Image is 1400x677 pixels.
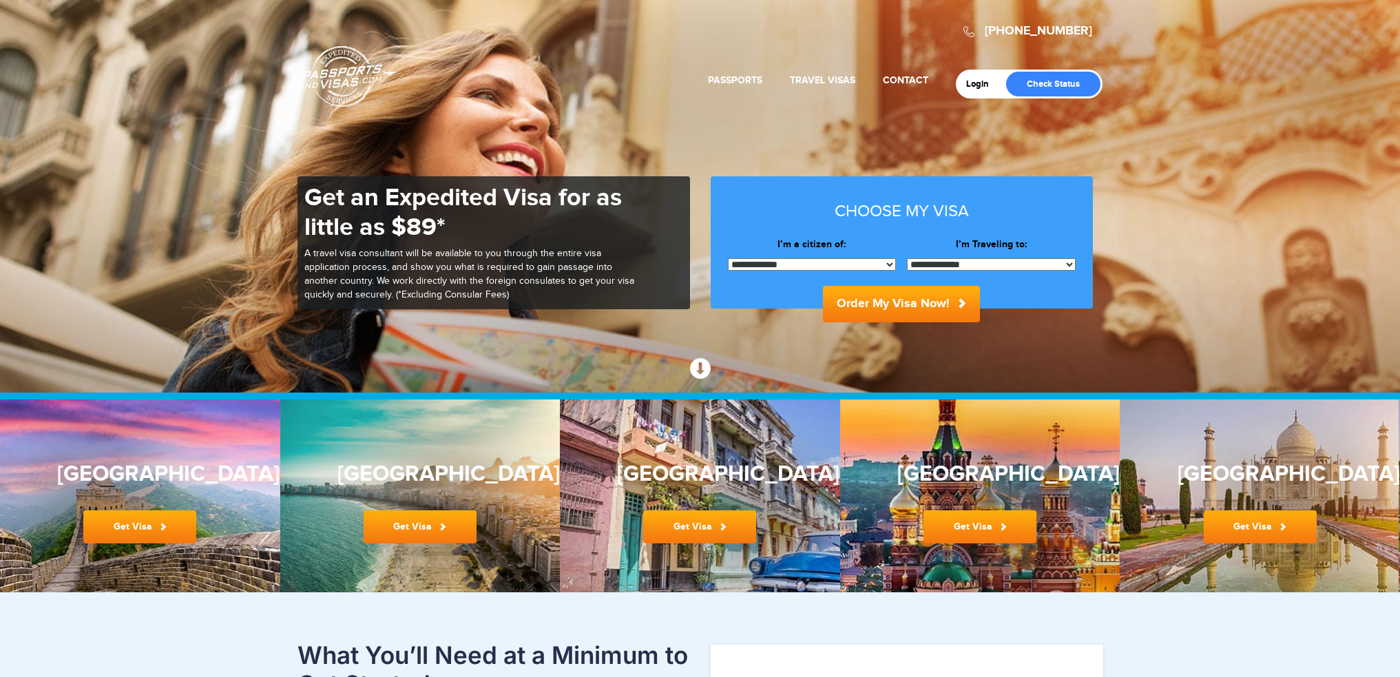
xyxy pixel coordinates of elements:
label: I’m a citizen of: [728,238,897,251]
a: Get Visa [643,510,756,543]
h3: [GEOGRAPHIC_DATA] [897,462,1063,486]
h3: [GEOGRAPHIC_DATA] [1178,462,1343,486]
a: Passports & [DOMAIN_NAME] [298,45,396,107]
a: Travel Visas [790,74,855,86]
a: Get Visa [923,510,1036,543]
a: [PHONE_NUMBER] [985,23,1092,39]
a: Get Visa [1204,510,1317,543]
a: Get Visa [364,510,477,543]
label: I’m Traveling to: [907,238,1076,251]
h3: [GEOGRAPHIC_DATA] [617,462,782,486]
p: A travel visa consultant will be available to you through the entire visa application process, an... [304,247,635,302]
button: Order My Visa Now! [823,286,980,322]
a: Passports [708,74,762,86]
a: Contact [883,74,928,86]
h3: [GEOGRAPHIC_DATA] [57,462,222,486]
h1: Get an Expedited Visa for as little as $89* [304,183,635,242]
a: Check Status [1006,72,1100,96]
a: Login [966,79,999,90]
h3: Choose my visa [728,202,1076,220]
a: Get Visa [83,510,196,543]
h3: [GEOGRAPHIC_DATA] [337,462,503,486]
